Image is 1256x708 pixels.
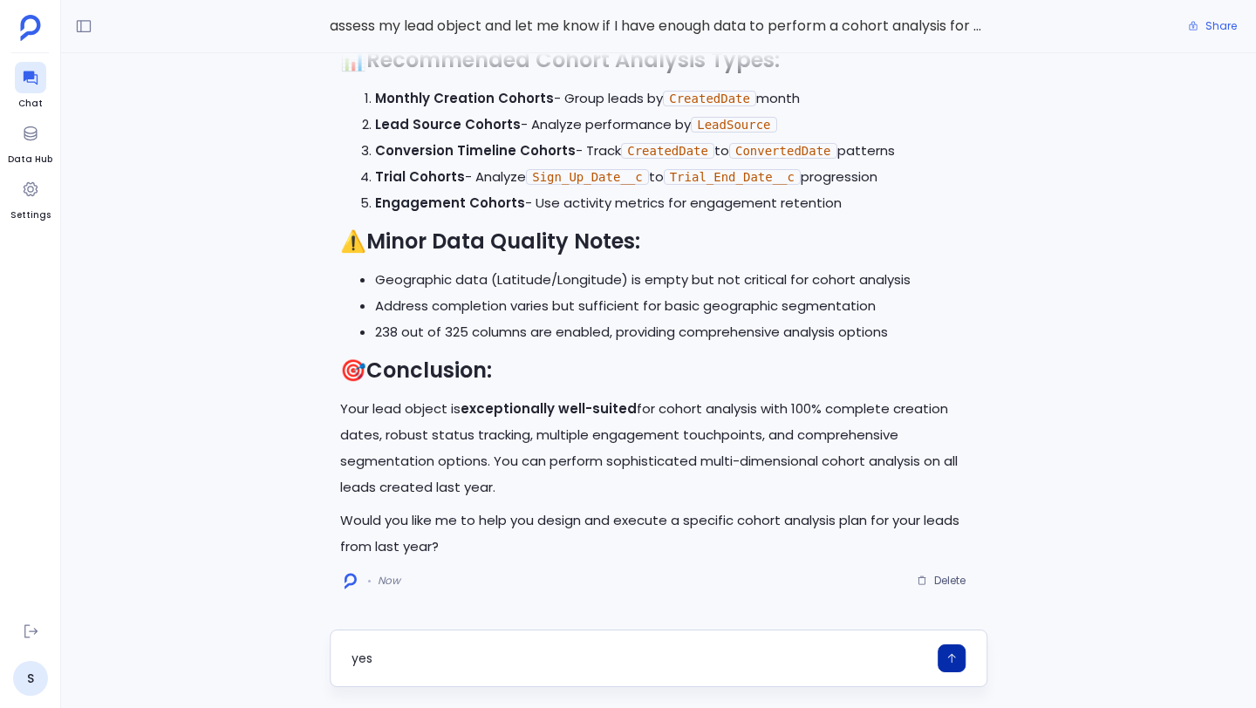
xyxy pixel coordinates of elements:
[352,650,927,667] textarea: yes
[664,169,801,185] code: Trial_End_Date__c
[375,89,554,107] strong: Monthly Creation Cohorts
[20,15,41,41] img: petavue logo
[1177,14,1247,38] button: Share
[729,143,837,159] code: ConvertedDate
[934,574,966,588] span: Delete
[15,97,46,111] span: Chat
[375,293,977,319] li: Address completion varies but sufficient for basic geographic segmentation
[621,143,714,159] code: CreatedDate
[375,194,525,212] strong: Engagement Cohorts
[375,141,576,160] strong: Conversion Timeline Cohorts
[375,267,977,293] li: Geographic data (Latitude/Longitude) is empty but not critical for cohort analysis
[340,507,977,560] p: Would you like me to help you design and execute a specific cohort analysis plan for your leads f...
[10,208,51,222] span: Settings
[378,574,400,588] span: Now
[366,356,492,385] strong: Conclusion:
[13,661,48,696] a: S
[15,62,46,111] a: Chat
[375,85,977,112] li: - Group leads by month
[526,169,648,185] code: Sign_Up_Date__c
[375,167,465,186] strong: Trial Cohorts
[691,117,776,133] code: LeadSource
[330,15,987,37] span: assess my lead object and let me know if I have enough data to perform a cohort analysis for all ...
[1205,19,1237,33] span: Share
[345,573,357,589] img: logo
[461,399,637,418] strong: exceptionally well-suited
[366,227,640,255] strong: Minor Data Quality Notes:
[340,227,977,256] h2: ⚠️
[340,356,977,385] h2: 🎯
[8,118,52,167] a: Data Hub
[8,153,52,167] span: Data Hub
[905,568,977,594] button: Delete
[663,91,756,106] code: CreatedDate
[375,138,977,164] li: - Track to patterns
[375,115,521,133] strong: Lead Source Cohorts
[375,112,977,138] li: - Analyze performance by
[375,319,977,345] li: 238 out of 325 columns are enabled, providing comprehensive analysis options
[375,190,977,216] li: - Use activity metrics for engagement retention
[10,174,51,222] a: Settings
[340,396,977,500] p: Your lead object is for cohort analysis with 100% complete creation dates, robust status tracking...
[375,164,977,190] li: - Analyze to progression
